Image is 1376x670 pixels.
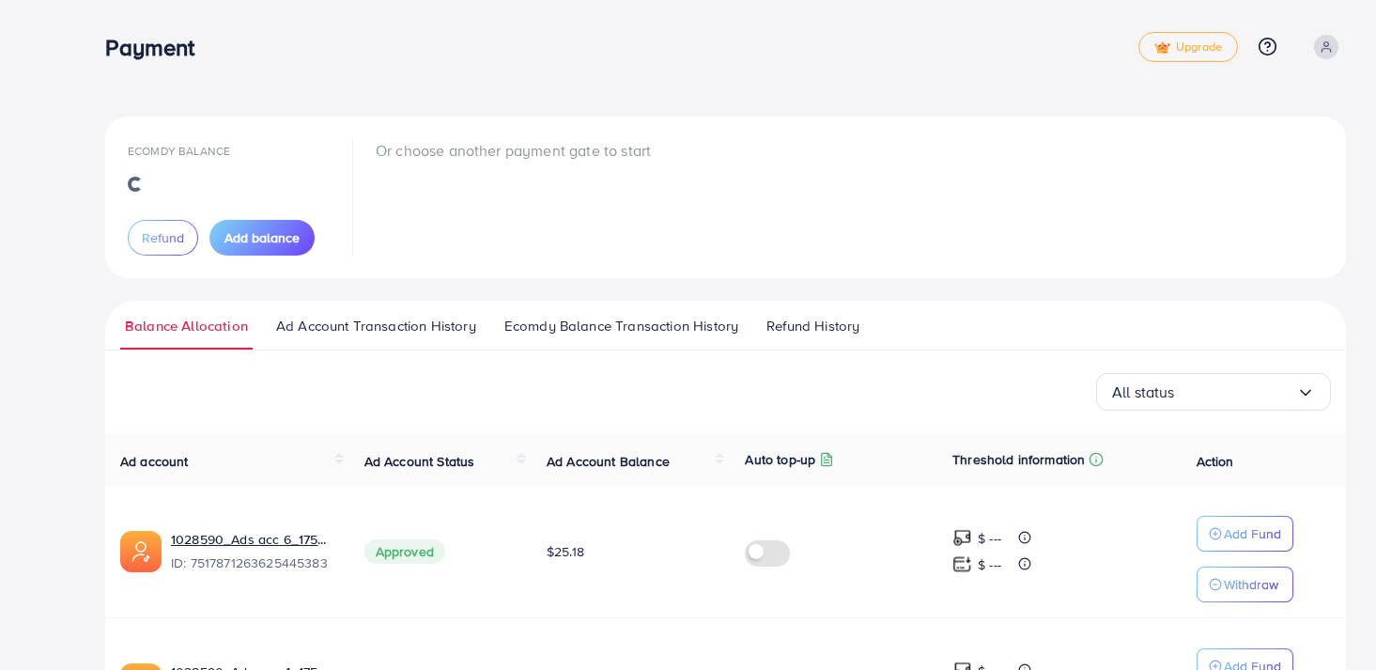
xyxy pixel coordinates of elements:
[120,531,162,572] img: ic-ads-acc.e4c84228.svg
[1224,522,1281,545] p: Add Fund
[128,143,230,159] span: Ecomdy Balance
[209,220,315,256] button: Add balance
[142,228,184,247] span: Refund
[364,539,445,564] span: Approved
[105,34,209,61] h3: Payment
[1138,32,1238,62] a: tickUpgrade
[1224,573,1278,596] p: Withdraw
[504,316,738,336] span: Ecomdy Balance Transaction History
[766,316,859,336] span: Refund History
[1096,373,1331,411] div: Search for option
[364,452,475,471] span: Ad Account Status
[1197,567,1293,602] button: Withdraw
[978,553,1001,576] p: $ ---
[376,139,651,162] p: Or choose another payment gate to start
[547,452,670,471] span: Ad Account Balance
[1154,41,1170,55] img: tick
[978,527,1001,550] p: $ ---
[120,452,189,471] span: Ad account
[745,448,815,471] p: Auto top-up
[952,448,1085,471] p: Threshold information
[171,553,334,572] span: ID: 7517871263625445383
[1154,40,1222,55] span: Upgrade
[547,542,584,561] span: $25.18
[1197,516,1293,552] button: Add Fund
[171,530,334,573] div: <span class='underline'>1028590_Ads acc 6_1750390915755</span></br>7517871263625445383
[1175,378,1296,407] input: Search for option
[224,228,300,247] span: Add balance
[1197,452,1234,471] span: Action
[952,528,972,548] img: top-up amount
[952,554,972,574] img: top-up amount
[125,316,248,336] span: Balance Allocation
[1112,378,1175,407] span: All status
[171,530,334,549] a: 1028590_Ads acc 6_1750390915755
[276,316,476,336] span: Ad Account Transaction History
[128,220,198,256] button: Refund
